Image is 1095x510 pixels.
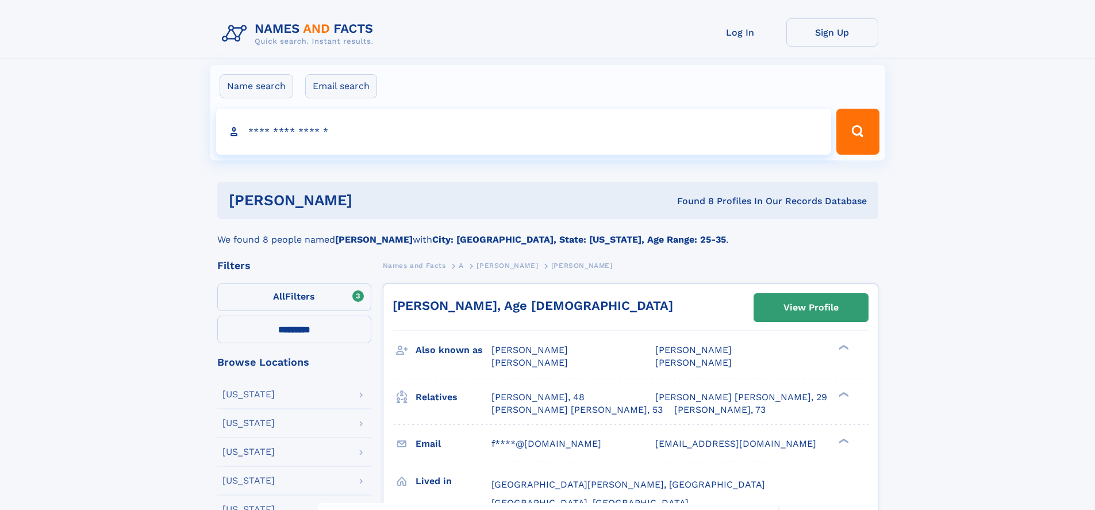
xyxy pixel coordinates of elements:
[335,234,413,245] b: [PERSON_NAME]
[836,437,850,444] div: ❯
[416,388,491,407] h3: Relatives
[383,258,446,273] a: Names and Facts
[217,260,371,271] div: Filters
[754,294,868,321] a: View Profile
[655,438,816,449] span: [EMAIL_ADDRESS][DOMAIN_NAME]
[222,419,275,428] div: [US_STATE]
[836,390,850,398] div: ❯
[694,18,786,47] a: Log In
[836,344,850,351] div: ❯
[416,471,491,491] h3: Lived in
[229,193,515,208] h1: [PERSON_NAME]
[491,479,765,490] span: [GEOGRAPHIC_DATA][PERSON_NAME], [GEOGRAPHIC_DATA]
[220,74,293,98] label: Name search
[416,434,491,454] h3: Email
[459,258,464,273] a: A
[459,262,464,270] span: A
[477,262,538,270] span: [PERSON_NAME]
[477,258,538,273] a: [PERSON_NAME]
[491,391,585,404] a: [PERSON_NAME], 48
[491,357,568,368] span: [PERSON_NAME]
[836,109,879,155] button: Search Button
[305,74,377,98] label: Email search
[432,234,726,245] b: City: [GEOGRAPHIC_DATA], State: [US_STATE], Age Range: 25-35
[217,283,371,311] label: Filters
[491,344,568,355] span: [PERSON_NAME]
[786,18,878,47] a: Sign Up
[551,262,613,270] span: [PERSON_NAME]
[655,391,827,404] a: [PERSON_NAME] [PERSON_NAME], 29
[674,404,766,416] a: [PERSON_NAME], 73
[217,18,383,49] img: Logo Names and Facts
[655,344,732,355] span: [PERSON_NAME]
[217,219,878,247] div: We found 8 people named with .
[514,195,867,208] div: Found 8 Profiles In Our Records Database
[655,357,732,368] span: [PERSON_NAME]
[273,291,285,302] span: All
[491,497,689,508] span: [GEOGRAPHIC_DATA], [GEOGRAPHIC_DATA]
[416,340,491,360] h3: Also known as
[783,294,839,321] div: View Profile
[491,404,663,416] a: [PERSON_NAME] [PERSON_NAME], 53
[217,357,371,367] div: Browse Locations
[222,447,275,457] div: [US_STATE]
[393,298,673,313] a: [PERSON_NAME], Age [DEMOGRAPHIC_DATA]
[216,109,832,155] input: search input
[222,476,275,485] div: [US_STATE]
[222,390,275,399] div: [US_STATE]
